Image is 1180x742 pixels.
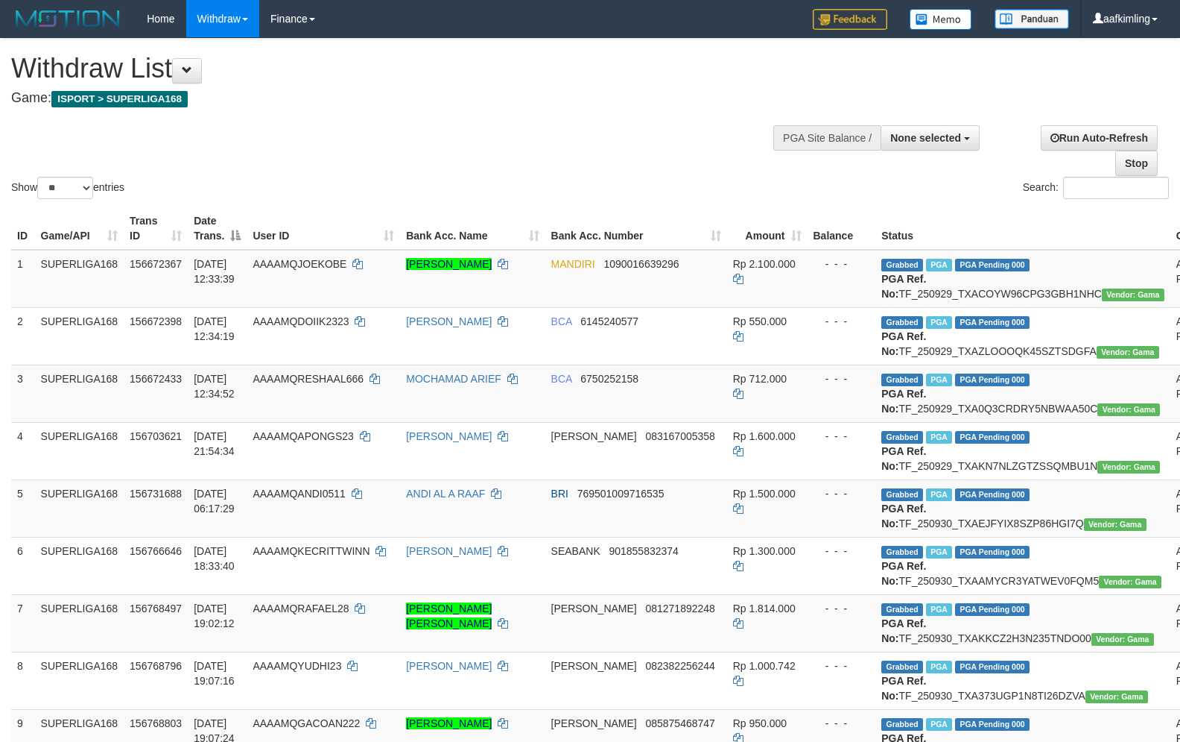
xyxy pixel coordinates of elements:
td: 3 [11,365,35,422]
span: BCA [551,315,572,327]
span: Rp 2.100.000 [733,258,796,270]
span: Grabbed [881,374,923,386]
span: PGA Pending [955,603,1030,616]
span: [DATE] 18:33:40 [194,545,235,572]
div: - - - [813,371,870,386]
span: 156766646 [130,545,182,557]
div: - - - [813,658,870,673]
span: PGA Pending [955,316,1030,329]
span: AAAAMQRESHAAL666 [253,373,364,385]
span: Marked by aafsoumeymey [926,661,952,673]
b: PGA Ref. No: [881,675,926,702]
span: MANDIRI [551,258,595,270]
span: Grabbed [881,546,923,559]
div: - - - [813,257,870,271]
span: Rp 1.000.742 [733,660,796,672]
a: [PERSON_NAME] [406,717,492,729]
span: 156703621 [130,430,182,442]
span: Copy 1090016639296 to clipboard [603,258,679,270]
a: [PERSON_NAME] [PERSON_NAME] [406,603,492,629]
span: Marked by aafsoumeymey [926,603,952,616]
span: 156768497 [130,603,182,614]
th: Game/API: activate to sort column ascending [35,207,124,250]
span: Grabbed [881,603,923,616]
td: 5 [11,480,35,537]
span: [DATE] 06:17:29 [194,488,235,515]
span: 156768796 [130,660,182,672]
span: SEABANK [551,545,600,557]
span: Rp 1.600.000 [733,430,796,442]
span: PGA Pending [955,546,1030,559]
span: Copy 085875468747 to clipboard [645,717,714,729]
span: AAAAMQANDI0511 [253,488,346,500]
span: AAAAMQJOEKOBE [253,258,346,270]
span: Grabbed [881,431,923,444]
td: SUPERLIGA168 [35,480,124,537]
img: Button%20Memo.svg [910,9,972,30]
td: SUPERLIGA168 [35,652,124,709]
img: MOTION_logo.png [11,7,124,30]
b: PGA Ref. No: [881,560,926,587]
img: Feedback.jpg [813,9,887,30]
span: 156672398 [130,315,182,327]
span: Copy 083167005358 to clipboard [645,430,714,442]
span: Rp 950.000 [733,717,787,729]
span: Vendor URL: https://trx31.1velocity.biz [1085,691,1148,703]
b: PGA Ref. No: [881,445,926,472]
span: [DATE] 12:34:19 [194,315,235,342]
span: [PERSON_NAME] [551,660,637,672]
span: AAAAMQYUDHI23 [253,660,341,672]
span: AAAAMQAPONGS23 [253,430,353,442]
span: 156731688 [130,488,182,500]
span: Marked by aafsengchandara [926,259,952,271]
a: Stop [1115,151,1158,176]
a: ANDI AL A RAAF [406,488,485,500]
span: [DATE] 19:07:16 [194,660,235,687]
th: Balance [808,207,876,250]
a: Run Auto-Refresh [1041,125,1158,151]
span: Marked by aafsoycanthlai [926,374,952,386]
span: Grabbed [881,718,923,731]
td: TF_250930_TXAKKCZ2H3N235TNDO00 [875,594,1170,652]
b: PGA Ref. No: [881,273,926,300]
div: - - - [813,314,870,329]
select: Showentries [37,177,93,199]
span: PGA Pending [955,488,1030,501]
span: ISPORT > SUPERLIGA168 [51,91,188,107]
span: Rp 1.300.000 [733,545,796,557]
span: [DATE] 19:02:12 [194,603,235,629]
span: Rp 550.000 [733,315,787,327]
td: TF_250929_TXAZLOOOQK45SZTSDGFA [875,307,1170,365]
a: MOCHAMAD ARIEF [406,373,501,385]
h4: Game: [11,91,772,106]
b: PGA Ref. No: [881,388,926,415]
span: Copy 6750252158 to clipboard [580,373,638,385]
span: AAAAMQDOIIK2323 [253,315,349,327]
span: Copy 082382256244 to clipboard [645,660,714,672]
label: Search: [1023,177,1169,199]
div: - - - [813,486,870,501]
span: [DATE] 12:33:39 [194,258,235,285]
span: Vendor URL: https://trx31.1velocity.biz [1097,346,1159,359]
span: [DATE] 21:54:34 [194,430,235,457]
span: Copy 081271892248 to clipboard [645,603,714,614]
h1: Withdraw List [11,54,772,84]
td: SUPERLIGA168 [35,365,124,422]
span: Vendor URL: https://trx31.1velocity.biz [1102,289,1164,301]
td: TF_250930_TXAAMYCR3YATWEV0FQM5 [875,537,1170,594]
span: PGA Pending [955,431,1030,444]
td: TF_250929_TXACOYW96CPG3GBH1NHC [875,250,1170,308]
th: Bank Acc. Name: activate to sort column ascending [400,207,545,250]
span: Marked by aafsoumeymey [926,718,952,731]
span: AAAAMQGACOAN222 [253,717,360,729]
input: Search: [1063,177,1169,199]
span: Grabbed [881,316,923,329]
td: SUPERLIGA168 [35,537,124,594]
span: [PERSON_NAME] [551,717,637,729]
div: - - - [813,716,870,731]
span: PGA Pending [955,661,1030,673]
th: Trans ID: activate to sort column ascending [124,207,188,250]
span: None selected [890,132,961,144]
td: SUPERLIGA168 [35,307,124,365]
th: Status [875,207,1170,250]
